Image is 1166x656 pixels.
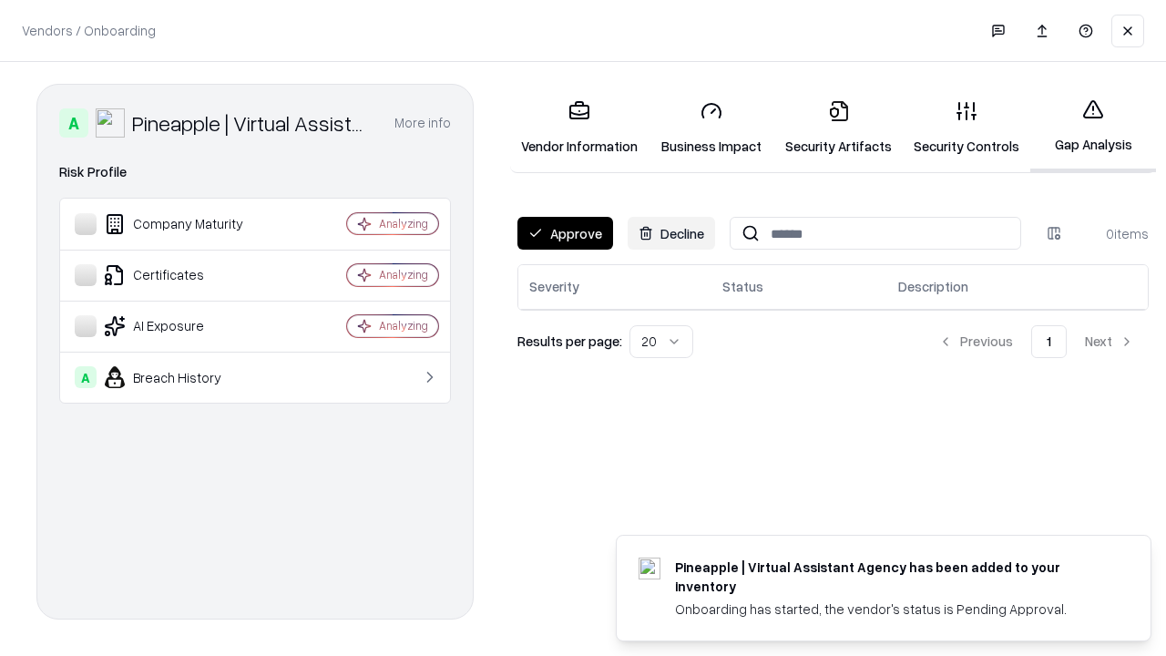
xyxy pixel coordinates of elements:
div: Analyzing [379,216,428,231]
img: trypineapple.com [639,558,660,579]
div: Status [722,277,763,296]
div: Company Maturity [75,213,292,235]
div: Pineapple | Virtual Assistant Agency has been added to your inventory [675,558,1107,596]
a: Gap Analysis [1030,84,1156,172]
div: A [59,108,88,138]
a: Business Impact [649,86,774,170]
p: Results per page: [517,332,622,351]
div: Breach History [75,366,292,388]
div: Risk Profile [59,161,451,183]
button: Decline [628,217,715,250]
div: A [75,366,97,388]
button: More info [394,107,451,139]
p: Vendors / Onboarding [22,21,156,40]
button: Approve [517,217,613,250]
button: 1 [1031,325,1067,358]
div: Certificates [75,264,292,286]
div: Onboarding has started, the vendor's status is Pending Approval. [675,600,1107,619]
a: Vendor Information [510,86,649,170]
div: AI Exposure [75,315,292,337]
div: Analyzing [379,318,428,333]
img: Pineapple | Virtual Assistant Agency [96,108,125,138]
div: Description [898,277,968,296]
nav: pagination [924,325,1149,358]
div: Analyzing [379,267,428,282]
div: 0 items [1076,224,1149,243]
div: Pineapple | Virtual Assistant Agency [132,108,373,138]
div: Severity [529,277,579,296]
a: Security Artifacts [774,86,903,170]
a: Security Controls [903,86,1030,170]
